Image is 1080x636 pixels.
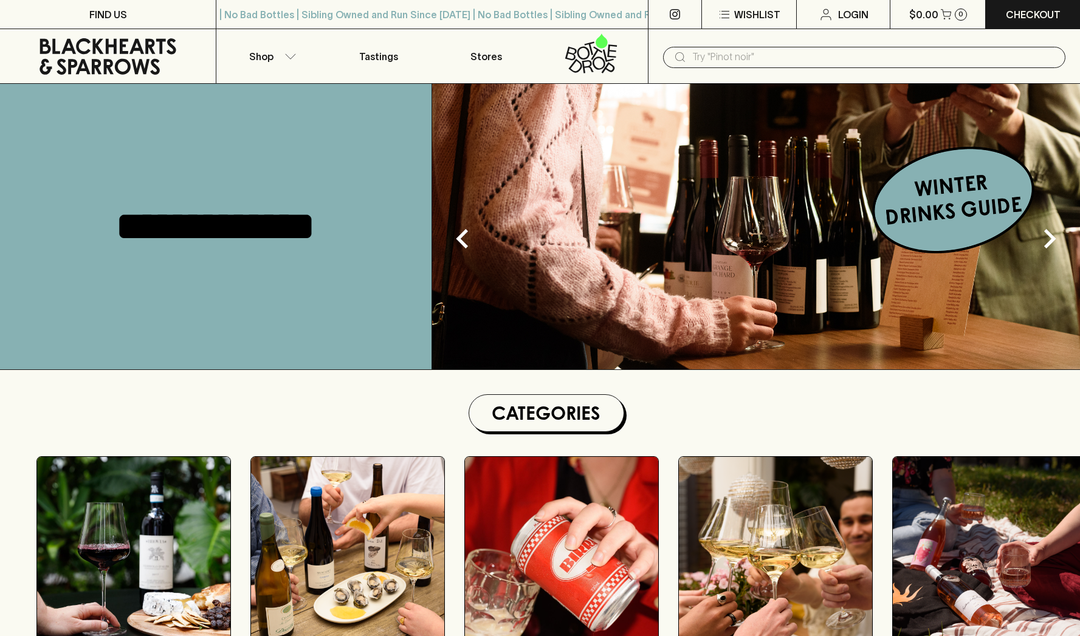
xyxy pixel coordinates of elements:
[1006,7,1061,22] p: Checkout
[216,29,324,83] button: Shop
[958,11,963,18] p: 0
[1025,214,1074,263] button: Next
[438,214,487,263] button: Previous
[359,49,398,64] p: Tastings
[692,47,1056,67] input: Try "Pinot noir"
[432,29,540,83] a: Stores
[89,7,127,22] p: FIND US
[734,7,780,22] p: Wishlist
[909,7,938,22] p: $0.00
[249,49,273,64] p: Shop
[325,29,432,83] a: Tastings
[838,7,868,22] p: Login
[474,400,619,426] h1: Categories
[432,84,1080,369] img: optimise
[470,49,502,64] p: Stores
